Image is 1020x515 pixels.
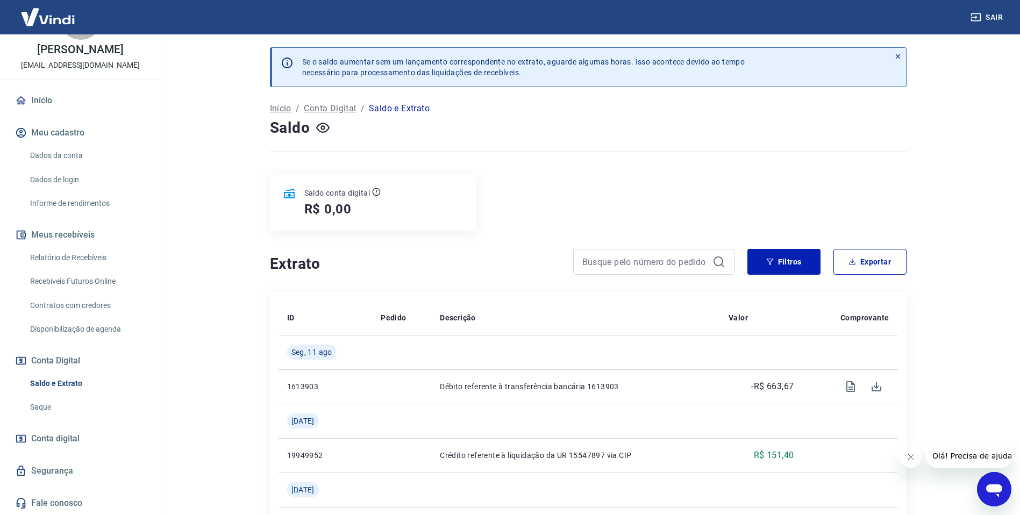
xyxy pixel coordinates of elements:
[304,201,352,218] h5: R$ 0,00
[13,1,83,33] img: Vindi
[968,8,1007,27] button: Sair
[13,121,148,145] button: Meu cadastro
[26,396,148,418] a: Saque
[729,312,748,323] p: Valor
[864,374,889,399] span: Download
[304,188,370,198] p: Saldo conta digital
[361,102,365,115] p: /
[26,318,148,340] a: Disponibilização de agenda
[296,102,299,115] p: /
[838,374,864,399] span: Visualizar
[26,247,148,269] a: Relatório de Recebíveis
[13,459,148,483] a: Segurança
[977,472,1011,506] iframe: Botão para abrir a janela de mensagens
[900,446,922,468] iframe: Fechar mensagem
[302,56,745,78] p: Se o saldo aumentar sem um lançamento correspondente no extrato, aguarde algumas horas. Isso acon...
[582,254,708,270] input: Busque pelo número do pedido
[440,312,476,323] p: Descrição
[270,253,560,275] h4: Extrato
[26,192,148,214] a: Informe de rendimentos
[747,249,821,275] button: Filtros
[291,347,332,357] span: Seg, 11 ago
[31,431,80,446] span: Conta digital
[13,349,148,373] button: Conta Digital
[287,381,364,392] p: 1613903
[369,102,430,115] p: Saldo e Extrato
[26,270,148,292] a: Recebíveis Futuros Online
[287,450,364,461] p: 19949952
[21,60,140,71] p: [EMAIL_ADDRESS][DOMAIN_NAME]
[6,8,90,16] span: Olá! Precisa de ajuda?
[304,102,356,115] a: Conta Digital
[926,444,1011,468] iframe: Mensagem da empresa
[26,169,148,191] a: Dados de login
[291,484,315,495] span: [DATE]
[26,295,148,317] a: Contratos com credores
[840,312,889,323] p: Comprovante
[440,450,711,461] p: Crédito referente à liquidação da UR 15547897 via CIP
[833,249,907,275] button: Exportar
[440,381,711,392] p: Débito referente à transferência bancária 1613903
[26,145,148,167] a: Dados da conta
[754,449,794,462] p: R$ 151,40
[37,44,123,55] p: [PERSON_NAME]
[13,491,148,515] a: Fale conosco
[13,89,148,112] a: Início
[270,102,291,115] a: Início
[751,380,794,393] p: -R$ 663,67
[13,427,148,450] a: Conta digital
[26,373,148,395] a: Saldo e Extrato
[291,416,315,426] span: [DATE]
[287,312,295,323] p: ID
[13,223,148,247] button: Meus recebíveis
[381,312,406,323] p: Pedido
[270,117,310,139] h4: Saldo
